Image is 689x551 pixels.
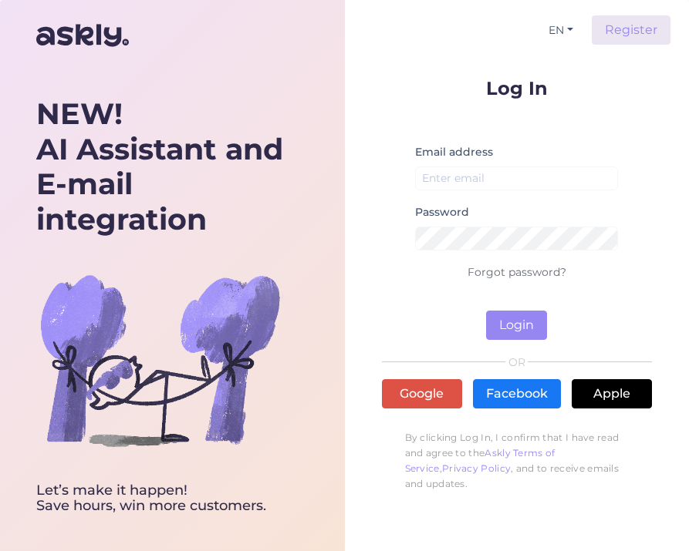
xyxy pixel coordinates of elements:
[382,79,653,98] p: Log In
[542,19,579,42] button: EN
[382,379,462,408] a: Google
[442,462,511,474] a: Privacy Policy
[36,237,283,483] img: bg-askly
[415,144,493,160] label: Email address
[468,265,566,279] a: Forgot password?
[572,379,652,408] a: Apple
[382,422,653,499] p: By clicking Log In, I confirm that I have read and agree to the , , and to receive emails and upd...
[415,166,618,190] input: Enter email
[36,96,123,132] b: NEW!
[36,483,309,514] div: Let’s make it happen! Save hours, win more customers.
[405,447,556,474] a: Askly Terms of Service
[486,311,547,340] button: Login
[415,204,469,220] label: Password
[36,96,309,237] div: AI Assistant and E-mail integration
[473,379,561,408] a: Facebook
[505,357,528,368] span: OR
[36,17,129,54] img: Askly
[592,15,670,45] a: Register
